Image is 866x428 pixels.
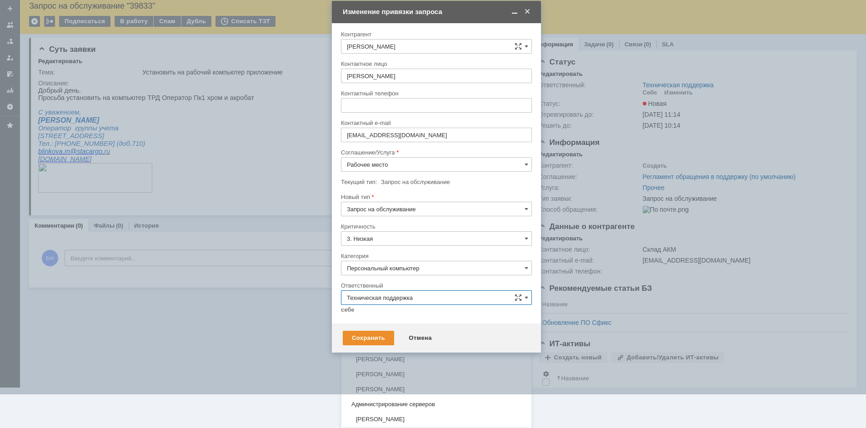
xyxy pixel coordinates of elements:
[523,8,532,16] span: Закрыть
[341,194,530,200] div: Новый тип
[341,179,377,185] label: Текущий тип:
[341,61,530,67] div: Контактное лицо
[515,43,522,50] span: Сложная форма
[64,61,66,68] span: .
[347,416,526,423] span: [PERSON_NAME]
[341,224,530,229] div: Критичность
[39,61,64,68] span: stacargo
[515,294,522,301] span: Сложная форма
[510,8,519,16] span: Свернуть (Ctrl + M)
[341,90,530,96] div: Контактный телефон
[341,120,530,126] div: Контактный e-mail
[341,31,530,37] div: Контрагент
[341,253,530,259] div: Категория
[343,8,532,16] div: Изменение привязки запроса
[66,61,72,68] span: ru
[347,401,526,408] span: Администрирование серверов
[381,179,450,185] span: Запрос на обслуживание
[341,149,530,155] div: Соглашение/Услуга
[341,306,355,314] a: себе
[341,283,530,289] div: Ответственный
